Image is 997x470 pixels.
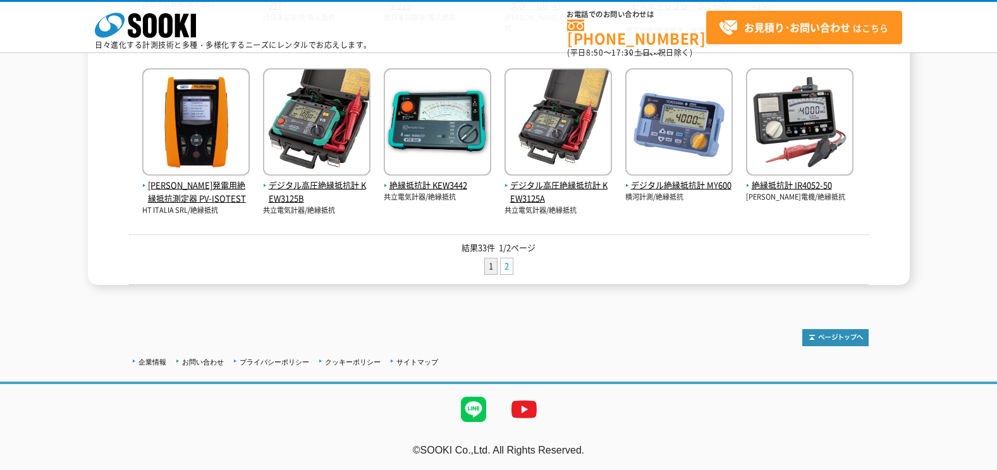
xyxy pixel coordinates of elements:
[240,358,309,366] a: プライバシーポリシー
[505,68,612,179] img: KEW3125A
[129,241,869,255] p: 結果33件 1/2ページ
[384,192,491,203] p: 共立電気計器/絶縁抵抗
[263,166,370,205] a: デジタル高圧絶縁抵抗計 KEW3125B
[586,47,604,58] span: 8:50
[611,47,634,58] span: 17:30
[746,179,853,192] span: 絶縁抵抗計 IR4052-50
[182,358,224,366] a: お問い合わせ
[384,179,491,192] span: 絶縁抵抗計 KEW3442
[625,166,733,193] a: デジタル絶縁抵抗計 MY600
[625,192,733,203] p: 横河計測/絶縁抵抗
[384,166,491,193] a: 絶縁抵抗計 KEW3442
[948,458,997,469] a: テストMail
[744,20,850,35] strong: お見積り･お問い合わせ
[484,258,498,275] li: 1
[448,384,499,435] img: LINE
[142,179,250,205] span: [PERSON_NAME]発電用絶縁抵抗測定器 PV-ISOTEST
[263,179,370,205] span: デジタル高圧絶縁抵抗計 KEW3125B
[706,11,902,44] a: お見積り･お問い合わせはこちら
[719,18,888,37] span: はこちら
[746,166,853,193] a: 絶縁抵抗計 IR4052-50
[95,41,372,49] p: 日々進化する計測技術と多種・多様化するニーズにレンタルでお応えします。
[263,205,370,216] p: 共立電気計器/絶縁抵抗
[802,329,869,346] img: トップページへ
[567,20,706,45] a: [PHONE_NUMBER]
[746,68,853,179] img: IR4052-50
[505,166,612,205] a: デジタル高圧絶縁抵抗計 KEW3125A
[625,68,733,179] img: MY600
[142,68,250,179] img: PV-ISOTEST
[505,205,612,216] p: 共立電気計器/絶縁抵抗
[499,384,549,435] img: YouTube
[396,358,438,366] a: サイトマップ
[567,47,692,58] span: (平日 ～ 土日、祝日除く)
[746,192,853,203] p: [PERSON_NAME]電機/絶縁抵抗
[138,358,166,366] a: 企業情報
[625,179,733,192] span: デジタル絶縁抵抗計 MY600
[263,68,370,179] img: KEW3125B
[325,358,381,366] a: クッキーポリシー
[567,11,706,18] span: お電話でのお問い合わせは
[142,205,250,216] p: HT ITALIA SRL/絶縁抵抗
[142,166,250,205] a: [PERSON_NAME]発電用絶縁抵抗測定器 PV-ISOTEST
[384,68,491,179] img: KEW3442
[505,179,612,205] span: デジタル高圧絶縁抵抗計 KEW3125A
[501,258,513,274] a: 2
